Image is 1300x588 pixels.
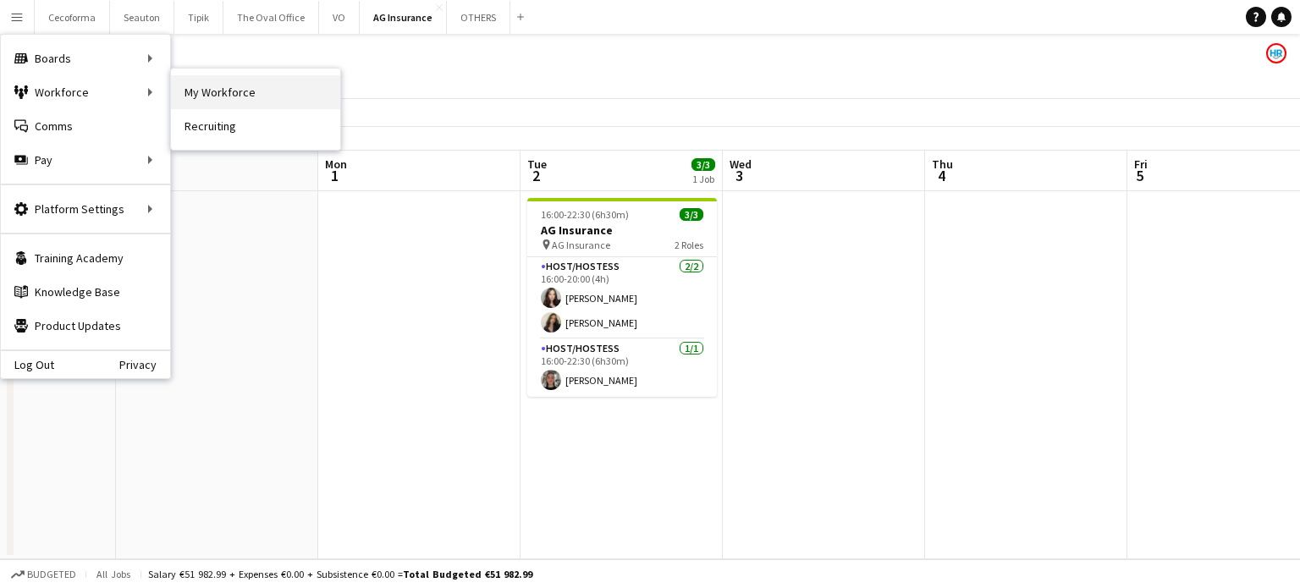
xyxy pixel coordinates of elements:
span: Budgeted [27,569,76,580]
app-card-role: Host/Hostess1/116:00-22:30 (6h30m)[PERSON_NAME] [527,339,717,397]
div: Pay [1,143,170,177]
a: Privacy [119,358,170,371]
div: Salary €51 982.99 + Expenses €0.00 + Subsistence €0.00 = [148,568,532,580]
span: Mon [325,157,347,172]
span: All jobs [93,568,134,580]
div: 1 Job [692,173,714,185]
app-job-card: 16:00-22:30 (6h30m)3/3AG Insurance AG Insurance2 RolesHost/Hostess2/216:00-20:00 (4h)[PERSON_NAME... [527,198,717,397]
span: Wed [730,157,752,172]
span: Thu [932,157,953,172]
span: 2 [525,166,547,185]
a: Training Academy [1,241,170,275]
a: My Workforce [171,75,340,109]
span: Fri [1134,157,1148,172]
h3: AG Insurance [527,223,717,238]
span: 2 Roles [675,239,703,251]
div: Workforce [1,75,170,109]
button: VO [319,1,360,34]
a: Comms [1,109,170,143]
div: Boards [1,41,170,75]
button: The Oval Office [223,1,319,34]
span: 5 [1132,166,1148,185]
button: AG Insurance [360,1,447,34]
span: 3/3 [691,158,715,171]
span: 3/3 [680,208,703,221]
span: 1 [322,166,347,185]
button: Cecoforma [35,1,110,34]
button: OTHERS [447,1,510,34]
a: Product Updates [1,309,170,343]
button: Budgeted [8,565,79,584]
span: Total Budgeted €51 982.99 [403,568,532,580]
button: Tipik [174,1,223,34]
a: Knowledge Base [1,275,170,309]
span: Tue [527,157,547,172]
span: 4 [929,166,953,185]
span: 16:00-22:30 (6h30m) [541,208,629,221]
span: 3 [727,166,752,185]
button: Seauton [110,1,174,34]
app-card-role: Host/Hostess2/216:00-20:00 (4h)[PERSON_NAME][PERSON_NAME] [527,257,717,339]
app-user-avatar: HR Team [1266,43,1286,63]
div: Platform Settings [1,192,170,226]
span: AG Insurance [552,239,610,251]
a: Recruiting [171,109,340,143]
a: Log Out [1,358,54,371]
